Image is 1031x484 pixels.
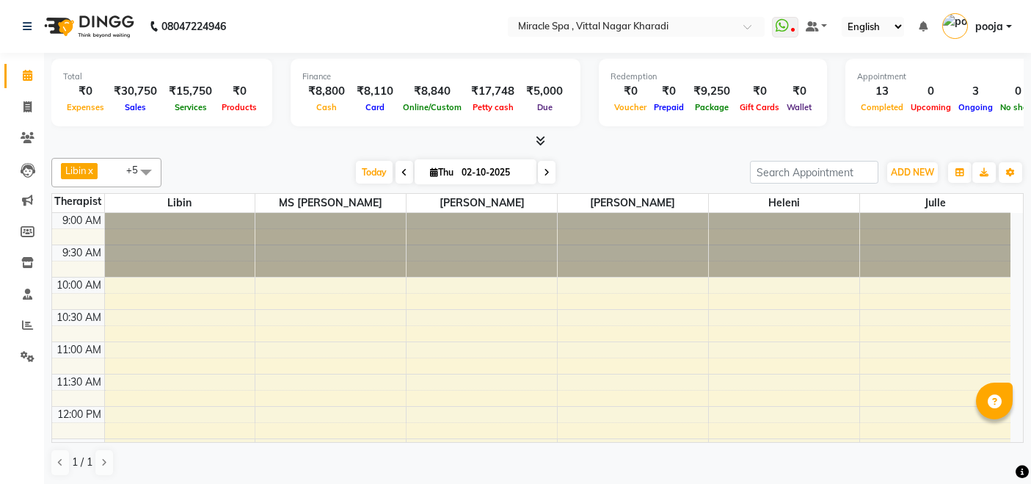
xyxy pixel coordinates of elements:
[54,407,104,422] div: 12:00 PM
[399,83,465,100] div: ₹8,840
[520,83,569,100] div: ₹5,000
[255,194,406,212] span: MS [PERSON_NAME]
[59,245,104,261] div: 9:30 AM
[955,83,997,100] div: 3
[426,167,457,178] span: Thu
[302,83,351,100] div: ₹8,800
[65,165,87,176] span: Libin
[650,83,688,100] div: ₹0
[736,102,783,112] span: Gift Cards
[857,83,907,100] div: 13
[611,83,650,100] div: ₹0
[907,83,955,100] div: 0
[860,194,1010,212] span: julle
[887,162,938,183] button: ADD NEW
[907,102,955,112] span: Upcoming
[163,83,218,100] div: ₹15,750
[457,162,531,184] input: 2025-10-02
[87,165,93,176] a: x
[161,6,226,47] b: 08047224946
[750,161,878,184] input: Search Appointment
[362,102,388,112] span: Card
[59,213,104,228] div: 9:00 AM
[558,194,708,212] span: [PERSON_NAME]
[533,102,556,112] span: Due
[171,102,211,112] span: Services
[63,102,108,112] span: Expenses
[54,439,104,455] div: 12:30 PM
[313,102,340,112] span: Cash
[399,102,465,112] span: Online/Custom
[891,167,934,178] span: ADD NEW
[121,102,150,112] span: Sales
[54,342,104,358] div: 11:00 AM
[611,102,650,112] span: Voucher
[37,6,138,47] img: logo
[783,83,815,100] div: ₹0
[54,375,104,390] div: 11:30 AM
[302,71,569,83] div: Finance
[54,278,104,293] div: 10:00 AM
[465,83,520,100] div: ₹17,748
[63,71,261,83] div: Total
[955,102,997,112] span: Ongoing
[688,83,736,100] div: ₹9,250
[942,13,968,39] img: pooja
[72,455,92,470] span: 1 / 1
[407,194,557,212] span: [PERSON_NAME]
[356,161,393,184] span: Today
[709,194,859,212] span: heleni
[54,310,104,325] div: 10:30 AM
[105,194,255,212] span: Libin
[52,194,104,209] div: Therapist
[469,102,517,112] span: Petty cash
[218,83,261,100] div: ₹0
[975,19,1003,35] span: pooja
[108,83,163,100] div: ₹30,750
[63,83,108,100] div: ₹0
[611,71,815,83] div: Redemption
[857,102,907,112] span: Completed
[969,425,1016,469] iframe: chat widget
[783,102,815,112] span: Wallet
[691,102,732,112] span: Package
[126,164,149,176] span: +5
[218,102,261,112] span: Products
[351,83,399,100] div: ₹8,110
[650,102,688,112] span: Prepaid
[736,83,783,100] div: ₹0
